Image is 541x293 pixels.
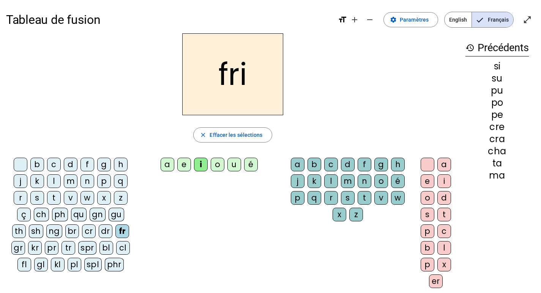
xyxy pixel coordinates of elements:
div: b [308,158,321,171]
div: p [421,224,434,238]
div: h [114,158,128,171]
div: gr [11,241,25,255]
div: s [30,191,44,205]
div: e [177,158,191,171]
div: é [391,174,405,188]
div: g [97,158,111,171]
button: Effacer les sélections [193,127,272,143]
div: m [341,174,355,188]
div: spr [78,241,96,255]
button: Diminuer la taille de la police [362,12,377,27]
div: s [421,208,434,221]
div: su [465,74,529,83]
div: o [211,158,224,171]
div: l [324,174,338,188]
div: p [421,258,434,271]
div: c [324,158,338,171]
div: gn [90,208,106,221]
div: si [465,62,529,71]
div: ng [46,224,62,238]
div: v [374,191,388,205]
div: o [421,191,434,205]
div: kr [28,241,42,255]
div: j [14,174,27,188]
div: gu [109,208,124,221]
div: bl [99,241,113,255]
mat-icon: close [200,132,207,138]
div: d [341,158,355,171]
div: pu [465,86,529,95]
div: d [437,191,451,205]
div: s [341,191,355,205]
mat-icon: history [465,43,475,52]
div: t [47,191,61,205]
div: fl [17,258,31,271]
div: v [64,191,77,205]
div: cre [465,122,529,132]
div: fr [115,224,129,238]
div: qu [71,208,87,221]
mat-icon: open_in_full [523,15,532,24]
div: ma [465,171,529,180]
div: er [429,274,443,288]
mat-icon: format_size [338,15,347,24]
div: a [437,158,451,171]
div: j [291,174,304,188]
div: i [437,174,451,188]
div: th [12,224,26,238]
div: n [358,174,371,188]
div: r [324,191,338,205]
span: English [445,12,472,27]
mat-icon: add [350,15,359,24]
span: Paramètres [400,15,429,24]
div: spl [84,258,102,271]
div: ç [17,208,31,221]
div: cra [465,135,529,144]
div: i [194,158,208,171]
div: r [14,191,27,205]
div: po [465,98,529,107]
div: h [391,158,405,171]
h3: Précédents [465,39,529,56]
div: f [358,158,371,171]
div: x [333,208,346,221]
div: n [80,174,94,188]
div: dr [99,224,112,238]
div: pe [465,110,529,119]
div: g [374,158,388,171]
div: d [64,158,77,171]
div: w [391,191,405,205]
div: u [227,158,241,171]
div: t [437,208,451,221]
div: é [244,158,258,171]
div: ph [52,208,68,221]
div: w [80,191,94,205]
div: q [114,174,128,188]
div: o [374,174,388,188]
div: kl [51,258,65,271]
div: t [358,191,371,205]
div: x [437,258,451,271]
button: Entrer en plein écran [520,12,535,27]
div: z [114,191,128,205]
div: k [308,174,321,188]
div: pr [45,241,58,255]
button: Paramètres [383,12,438,27]
div: a [161,158,174,171]
mat-icon: remove [365,15,374,24]
div: tr [62,241,75,255]
div: m [64,174,77,188]
div: f [80,158,94,171]
div: a [291,158,304,171]
div: q [308,191,321,205]
div: x [97,191,111,205]
div: e [421,174,434,188]
div: b [421,241,434,255]
div: z [349,208,363,221]
div: sh [29,224,43,238]
div: cha [465,147,529,156]
h2: fri [182,33,283,115]
span: Français [472,12,513,27]
div: pl [68,258,81,271]
h1: Tableau de fusion [6,8,332,32]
